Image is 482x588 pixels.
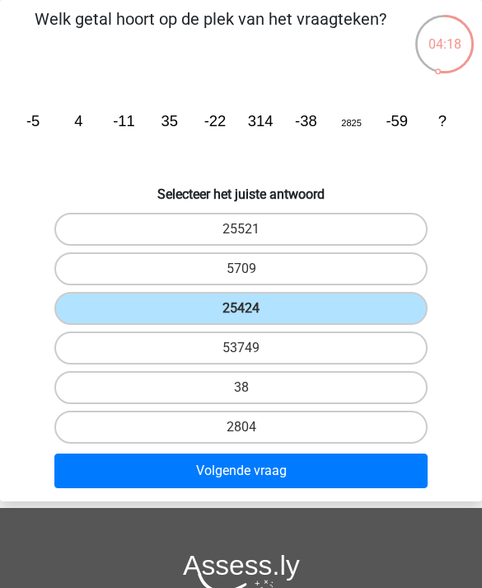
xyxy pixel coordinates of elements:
label: 5709 [54,252,428,285]
label: 2804 [54,411,428,444]
tspan: -22 [204,112,227,129]
tspan: 2825 [342,118,363,128]
tspan: 35 [161,112,178,129]
h6: Selecteer het juiste antwoord [7,183,475,202]
tspan: -38 [296,112,318,129]
button: Volgende vraag [54,454,428,488]
label: 38 [54,371,428,404]
tspan: -59 [386,112,409,129]
tspan: 4 [74,112,82,129]
label: 25521 [54,213,428,246]
label: 25424 [54,292,428,325]
label: 53749 [54,332,428,365]
tspan: -11 [113,112,135,129]
p: Welk getal hoort op de plek van het vraagteken? [7,7,414,56]
tspan: -5 [26,112,40,129]
div: 04:18 [414,13,475,54]
tspan: 314 [248,112,274,129]
tspan: ? [439,112,447,129]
